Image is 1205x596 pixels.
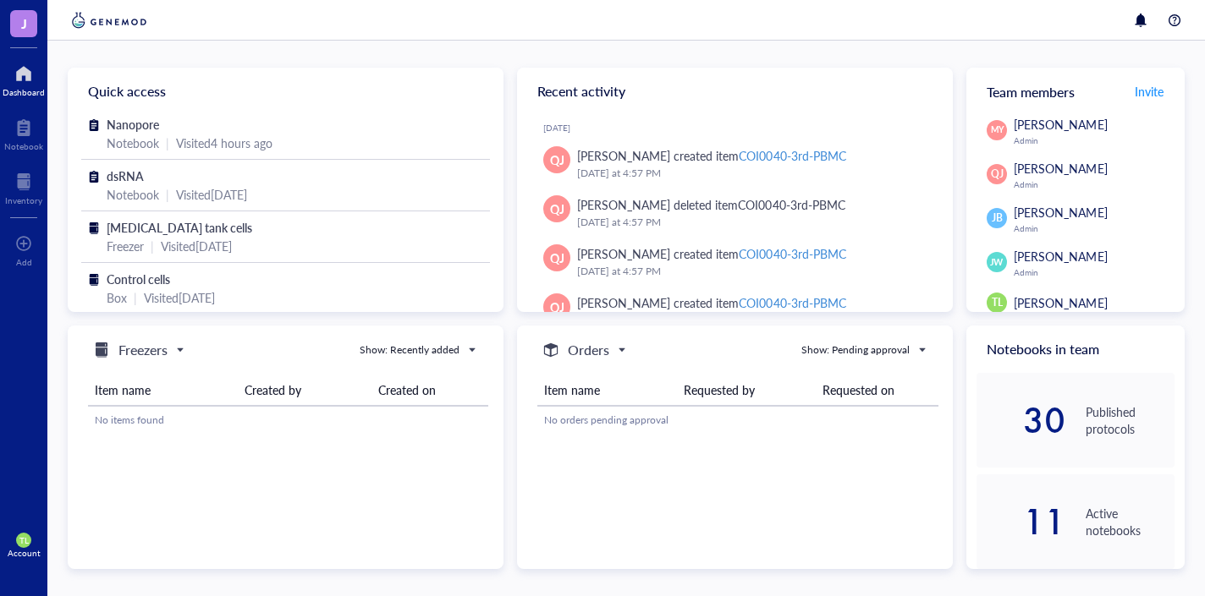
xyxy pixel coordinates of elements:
div: Box [107,288,127,307]
div: Add [16,257,32,267]
div: Recent activity [517,68,953,115]
th: Created on [371,375,489,406]
div: No orders pending approval [544,413,931,428]
span: [PERSON_NAME] [1014,116,1107,133]
span: QJ [550,249,564,267]
div: [DATE] at 4:57 PM [577,165,926,182]
span: JW [990,255,1004,269]
span: QJ [550,200,564,218]
div: Freezer [107,237,144,255]
h5: Orders [568,340,609,360]
span: QJ [550,150,564,169]
a: QJ[PERSON_NAME] created itemCOI0040-3rd-PBMC[DATE] at 4:57 PM [531,139,939,189]
div: COI0040-3rd-PBMC [739,245,845,262]
div: [PERSON_NAME] created item [577,146,845,165]
div: [DATE] [543,123,939,133]
div: Show: Recently added [360,342,459,358]
span: TL [19,535,29,545]
div: Show: Pending approval [801,342,910,358]
div: | [166,185,169,204]
div: Dashboard [3,87,45,97]
div: Visited 4 hours ago [176,134,272,152]
th: Requested by [677,375,816,406]
div: COI0040-3rd-PBMC [738,196,845,213]
a: Dashboard [3,60,45,97]
h5: Freezers [118,340,168,360]
th: Item name [537,375,676,406]
div: Admin [1014,179,1175,189]
div: Quick access [68,68,503,115]
a: QJ[PERSON_NAME] created itemCOI0040-3rd-PBMC[DATE] at 4:57 PM [531,238,939,287]
div: [PERSON_NAME] deleted item [577,195,845,214]
span: [PERSON_NAME] [1014,294,1107,311]
th: Item name [88,375,238,406]
div: Published protocols [1086,403,1175,437]
span: TL [992,295,1003,310]
div: No items found [95,413,481,428]
button: Invite [1134,78,1164,105]
div: Admin [1014,223,1175,233]
div: [DATE] at 4:57 PM [577,263,926,280]
span: Invite [1135,83,1164,100]
span: Nanopore [107,116,159,133]
a: Notebook [4,114,43,151]
div: Notebook [107,185,159,204]
div: [DATE] at 4:57 PM [577,214,926,231]
div: 11 [977,508,1065,535]
span: JB [992,211,1003,226]
span: J [21,13,27,34]
div: [PERSON_NAME] created item [577,244,845,263]
span: dsRNA [107,167,144,184]
div: Visited [DATE] [176,185,247,204]
div: | [151,237,154,255]
span: [MEDICAL_DATA] tank cells [107,219,252,236]
span: QJ [991,167,1004,182]
div: Team members [966,68,1185,115]
div: Inventory [5,195,42,205]
th: Requested on [816,375,938,406]
th: Created by [238,375,371,406]
span: MY [990,123,1004,136]
div: COI0040-3rd-PBMC [739,147,845,164]
div: Notebook [4,141,43,151]
div: Visited [DATE] [161,237,232,255]
div: Notebook [107,134,159,152]
span: Control cells [107,271,170,287]
div: Admin [1014,135,1175,145]
div: Active notebooks [1086,505,1175,539]
div: | [166,134,169,152]
a: Inventory [5,168,42,205]
span: [PERSON_NAME] [1014,204,1107,221]
div: Notebooks in team [966,325,1185,373]
div: | [134,288,137,307]
img: genemod-logo [68,10,151,30]
div: 30 [977,407,1065,434]
div: Account [8,548,41,558]
div: Visited [DATE] [144,288,215,307]
span: [PERSON_NAME] [1014,248,1107,265]
div: Admin [1014,267,1175,277]
span: [PERSON_NAME] [1014,160,1107,177]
